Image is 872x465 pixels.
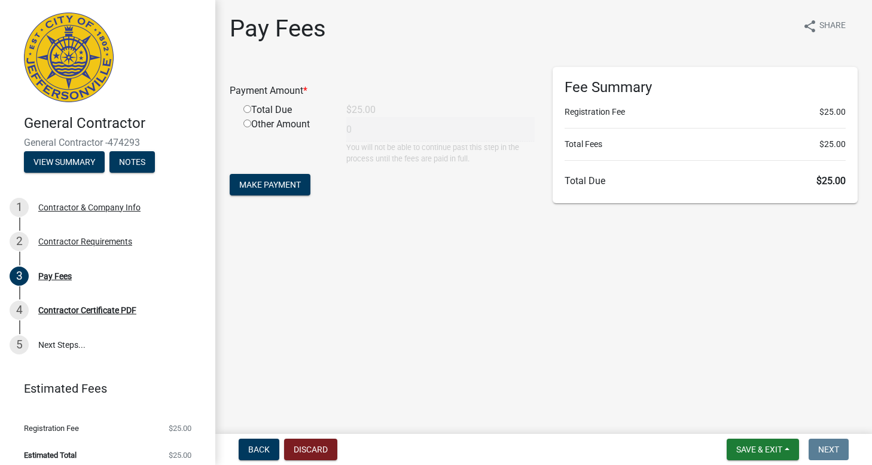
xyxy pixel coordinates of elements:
a: Estimated Fees [10,377,196,400]
wm-modal-confirm: Summary [24,158,105,167]
span: Save & Exit [736,445,782,454]
span: $25.00 [169,451,191,459]
span: $25.00 [816,175,846,186]
h4: General Contractor [24,115,206,132]
span: $25.00 [169,424,191,432]
div: 4 [10,301,29,320]
span: $25.00 [819,138,846,151]
div: Total Due [234,103,337,117]
img: City of Jeffersonville, Indiana [24,13,114,102]
div: 2 [10,232,29,251]
button: Save & Exit [727,439,799,460]
h6: Fee Summary [565,79,846,96]
div: 3 [10,267,29,286]
button: Discard [284,439,337,460]
i: share [803,19,817,33]
h6: Total Due [565,175,846,186]
li: Registration Fee [565,106,846,118]
div: Contractor & Company Info [38,203,141,212]
span: Make Payment [239,180,301,189]
div: Payment Amount [221,84,544,98]
button: Next [809,439,849,460]
span: $25.00 [819,106,846,118]
div: Other Amount [234,117,337,164]
span: General Contractor -474293 [24,137,191,148]
span: Back [248,445,270,454]
li: Total Fees [565,138,846,151]
button: shareShare [793,14,855,38]
span: Estimated Total [24,451,77,459]
div: Contractor Requirements [38,237,132,246]
div: 5 [10,335,29,354]
button: Notes [109,151,155,173]
span: Share [819,19,846,33]
span: Registration Fee [24,424,79,432]
button: Back [239,439,279,460]
div: Contractor Certificate PDF [38,306,136,314]
button: Make Payment [230,174,310,195]
div: Pay Fees [38,272,72,280]
button: View Summary [24,151,105,173]
h1: Pay Fees [230,14,326,43]
wm-modal-confirm: Notes [109,158,155,167]
div: 1 [10,198,29,217]
span: Next [818,445,839,454]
